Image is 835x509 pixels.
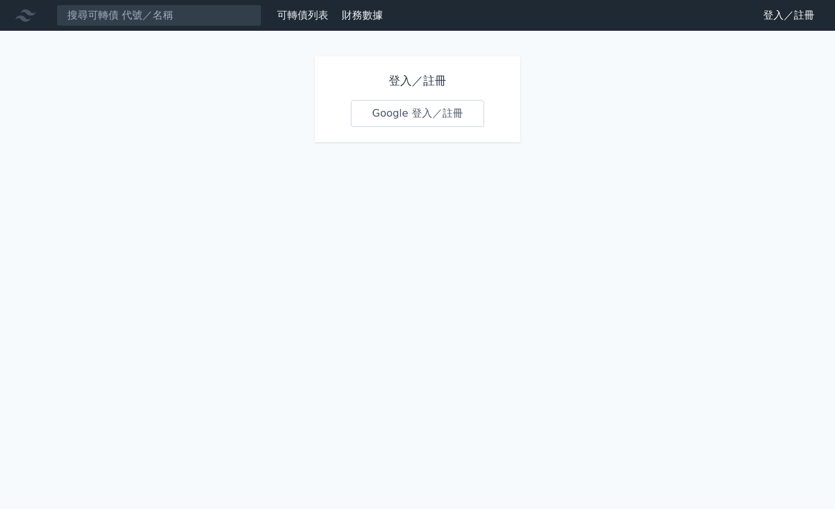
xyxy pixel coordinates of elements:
h1: 登入／註冊 [351,72,484,90]
input: 搜尋可轉債 代號／名稱 [56,4,262,26]
a: Google 登入／註冊 [351,100,484,127]
a: 可轉債列表 [277,9,328,21]
a: 登入／註冊 [753,5,825,26]
a: 財務數據 [342,9,383,21]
